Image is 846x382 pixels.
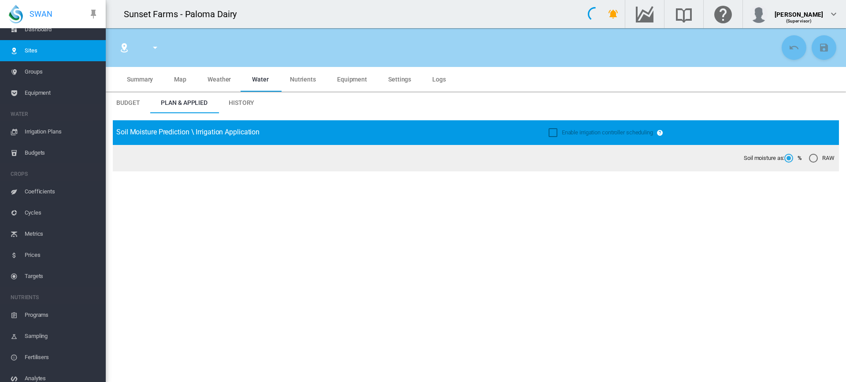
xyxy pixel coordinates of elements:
md-checkbox: Enable irrigation controller scheduling [549,129,653,137]
img: SWAN-Landscape-Logo-Colour-drop.png [9,5,23,23]
button: icon-bell-ring [605,5,622,23]
span: CROPS [11,167,99,181]
span: Groups [25,61,99,82]
span: Metrics [25,223,99,245]
span: History [229,99,254,106]
span: Fertilisers [25,347,99,368]
md-icon: icon-map-marker-radius [119,42,130,53]
span: Budget [116,99,140,106]
span: Dashboard [25,19,99,40]
md-icon: icon-bell-ring [608,9,619,19]
span: Soil Moisture Prediction \ Irrigation Application [116,128,260,136]
md-icon: Go to the Data Hub [634,9,655,19]
span: Prices [25,245,99,266]
span: (Supervisor) [786,19,812,23]
button: Save Changes [812,35,836,60]
span: Equipment [337,76,367,83]
span: Irrigation Plans [25,121,99,142]
span: Nutrients [290,76,316,83]
div: [PERSON_NAME] [775,7,823,15]
md-icon: Search the knowledge base [673,9,694,19]
md-icon: icon-content-save [819,42,829,53]
span: WATER [11,107,99,121]
button: Cancel Changes [782,35,806,60]
span: Targets [25,266,99,287]
md-radio-button: RAW [809,154,835,163]
md-radio-button: % [784,154,802,163]
span: NUTRIENTS [11,290,99,304]
span: Soil moisture as: [744,154,784,162]
span: Sampling [25,326,99,347]
md-icon: icon-menu-down [150,42,160,53]
span: Map [174,76,186,83]
span: Sites [25,40,99,61]
md-icon: icon-chevron-down [828,9,839,19]
span: Logs [432,76,446,83]
span: Plan & Applied [161,99,208,106]
md-icon: icon-undo [789,42,799,53]
md-icon: Click here for help [712,9,734,19]
span: Enable irrigation controller scheduling [562,129,653,136]
span: SWAN [30,8,52,19]
button: Click to go to list of Sites [115,39,133,56]
span: Budgets [25,142,99,163]
span: Cycles [25,202,99,223]
md-icon: icon-pin [88,9,99,19]
span: Coefficients [25,181,99,202]
span: Equipment [25,82,99,104]
img: profile.jpg [750,5,768,23]
span: Settings [388,76,411,83]
span: Programs [25,304,99,326]
span: Weather [208,76,231,83]
span: Summary [127,76,153,83]
span: Water [252,76,269,83]
button: icon-menu-down [146,39,164,56]
div: Sunset Farms - Paloma Dairy [124,8,245,20]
